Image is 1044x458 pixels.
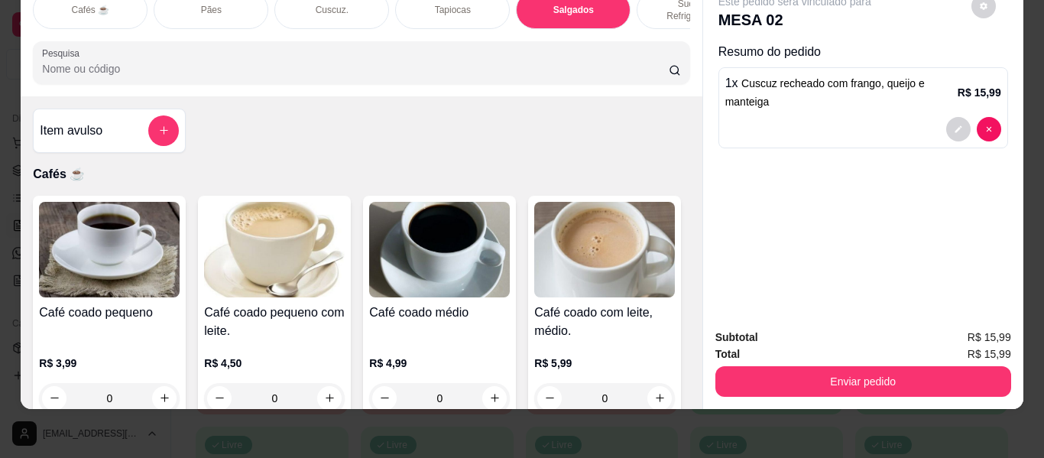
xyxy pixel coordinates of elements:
p: Cuscuz. [316,4,349,16]
button: increase-product-quantity [482,386,507,411]
h4: Café coado médio [369,304,510,322]
button: increase-product-quantity [317,386,342,411]
input: Pesquisa [42,61,669,76]
p: R$ 15,99 [958,85,1001,100]
p: MESA 02 [718,9,871,31]
strong: Subtotal [715,331,758,343]
span: Cuscuz recheado com frango, queijo e manteiga [725,77,925,108]
h4: Item avulso [40,122,102,140]
p: Pães [201,4,222,16]
button: add-separate-item [148,115,179,146]
h4: Café coado com leite, médio. [534,304,675,340]
button: decrease-product-quantity [977,117,1001,141]
p: Cafés ☕ [71,4,109,16]
strong: Total [715,348,740,360]
button: decrease-product-quantity [537,386,562,411]
img: product-image [204,202,345,297]
span: R$ 15,99 [968,346,1011,362]
button: decrease-product-quantity [372,386,397,411]
p: Resumo do pedido [718,43,1008,61]
img: product-image [39,202,180,297]
p: Cafés ☕ [33,165,689,184]
button: Enviar pedido [715,366,1011,397]
button: increase-product-quantity [152,386,177,411]
p: R$ 4,50 [204,356,345,371]
button: decrease-product-quantity [946,117,971,141]
img: product-image [534,202,675,297]
p: R$ 3,99 [39,356,180,371]
p: Tapiocas [435,4,471,16]
h4: Café coado pequeno [39,304,180,322]
p: Salgados [553,4,594,16]
span: R$ 15,99 [968,329,1011,346]
p: R$ 4,99 [369,356,510,371]
button: increase-product-quantity [647,386,672,411]
img: product-image [369,202,510,297]
button: decrease-product-quantity [42,386,66,411]
label: Pesquisa [42,47,85,60]
h4: Café coado pequeno com leite. [204,304,345,340]
p: R$ 5,99 [534,356,675,371]
button: decrease-product-quantity [207,386,232,411]
p: 1 x [725,74,958,111]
